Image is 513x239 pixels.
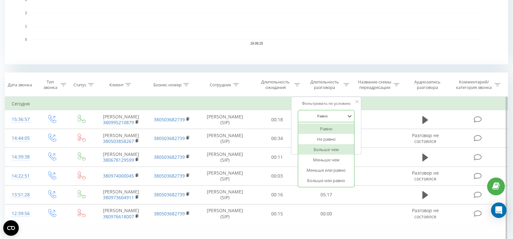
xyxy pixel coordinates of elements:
div: Open Intercom Messenger [491,202,507,218]
td: 00:16 [252,185,302,204]
a: 380995210879 [103,119,134,125]
div: 15:36:57 [12,113,30,126]
td: [PERSON_NAME] [95,148,147,167]
td: [PERSON_NAME] [95,129,147,148]
div: Аудиозапись разговора [407,79,447,90]
div: Меньше чем [298,155,354,165]
div: 12:39:56 [12,207,30,220]
td: [PERSON_NAME] (SIP) [197,129,252,148]
td: 00:34 [252,129,302,148]
div: Фильтровать по условию [298,100,355,107]
td: 00:15 [252,204,302,223]
td: [PERSON_NAME] [95,185,147,204]
span: Разговор не состоялся [412,207,439,219]
div: Дата звонка [8,82,32,88]
td: 05:17 [302,185,351,204]
div: Длительность ожидания [258,79,293,90]
div: Клиент [109,82,124,88]
div: Сотрудник [210,82,231,88]
a: 380503682739 [154,116,185,123]
button: Open CMP widget [3,220,19,236]
td: Сегодня [5,97,508,110]
div: Меньше или равно [298,165,354,175]
a: 380503858267 [103,138,134,144]
div: Равно [298,124,354,134]
td: [PERSON_NAME] (SIP) [197,110,252,129]
span: Разговор не состоялся [412,132,439,144]
td: [PERSON_NAME] (SIP) [197,167,252,185]
a: 380503682739 [154,191,185,198]
a: 380678129599 [103,157,134,163]
div: Название схемы переадресации [357,79,392,90]
a: 380973604911 [103,194,134,201]
td: [PERSON_NAME] [95,110,147,129]
td: 00:18 [252,110,302,129]
div: 14:22:51 [12,170,30,182]
a: 380503682739 [154,135,185,141]
div: Статус [73,82,86,88]
div: 13:51:28 [12,189,30,201]
a: 380974000045 [103,173,134,179]
text: 1 [25,25,27,28]
td: 00:11 [252,148,302,167]
td: 00:00 [302,204,351,223]
div: Больше или равно [298,175,354,186]
a: 380503682739 [154,211,185,217]
a: 380503682739 [154,173,185,179]
div: Комментарий/категория звонка [455,79,493,90]
div: Длительность разговора [307,79,342,90]
div: 14:44:05 [12,132,30,145]
td: [PERSON_NAME] (SIP) [197,148,252,167]
text: 2 [25,11,27,15]
span: Разговор не состоялся [412,170,439,182]
td: 00:03 [252,167,302,185]
text: 19.09.25 [251,42,263,45]
a: 380503682739 [154,154,185,160]
td: [PERSON_NAME] (SIP) [197,185,252,204]
div: Бизнес номер [153,82,182,88]
div: 14:39:38 [12,151,30,163]
div: Больше чем [298,144,354,155]
div: Не равно [298,134,354,144]
td: [PERSON_NAME] [95,204,147,223]
text: 0 [25,38,27,41]
div: Тип звонка [42,79,59,90]
td: [PERSON_NAME] (SIP) [197,204,252,223]
a: 380976618007 [103,213,134,220]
